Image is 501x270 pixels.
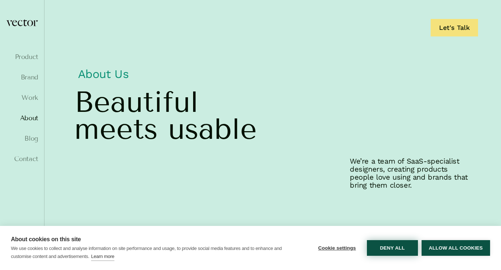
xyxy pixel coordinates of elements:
a: Brand [6,74,38,81]
a: Blog [6,135,38,142]
a: Learn more [91,253,114,261]
strong: About cookies on this site [11,236,81,242]
p: We use cookies to collect and analyse information on site performance and usage, to provide socia... [11,246,282,259]
p: We’re a team of SaaS-specialist designers, creating products people love using and brands that br... [350,157,473,189]
a: Work [6,94,38,101]
span: Beautiful [74,89,199,116]
button: Cookie settings [311,240,363,256]
a: Contact [6,155,38,163]
span: usable [168,116,257,142]
button: Allow all cookies [422,240,490,256]
a: Let's Talk [431,19,478,36]
span: meets [74,116,158,142]
a: Product [6,53,38,60]
h1: About Us [74,63,473,89]
button: Deny all [367,240,418,256]
a: About [6,114,38,122]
